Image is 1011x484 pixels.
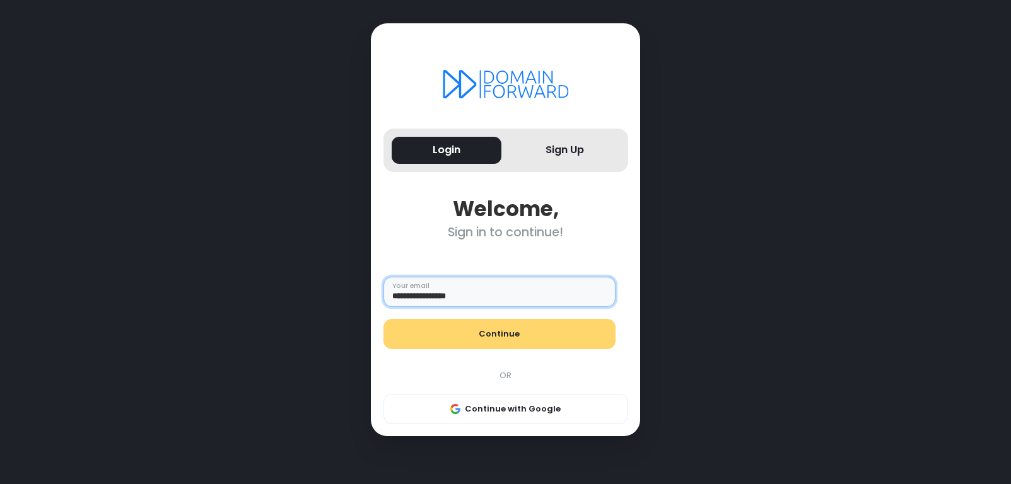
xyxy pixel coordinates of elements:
div: Sign in to continue! [383,225,628,239]
div: OR [377,369,634,382]
button: Continue [383,319,616,349]
div: Welcome, [383,197,628,221]
button: Sign Up [510,137,620,164]
button: Login [392,137,502,164]
button: Continue with Google [383,394,628,424]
